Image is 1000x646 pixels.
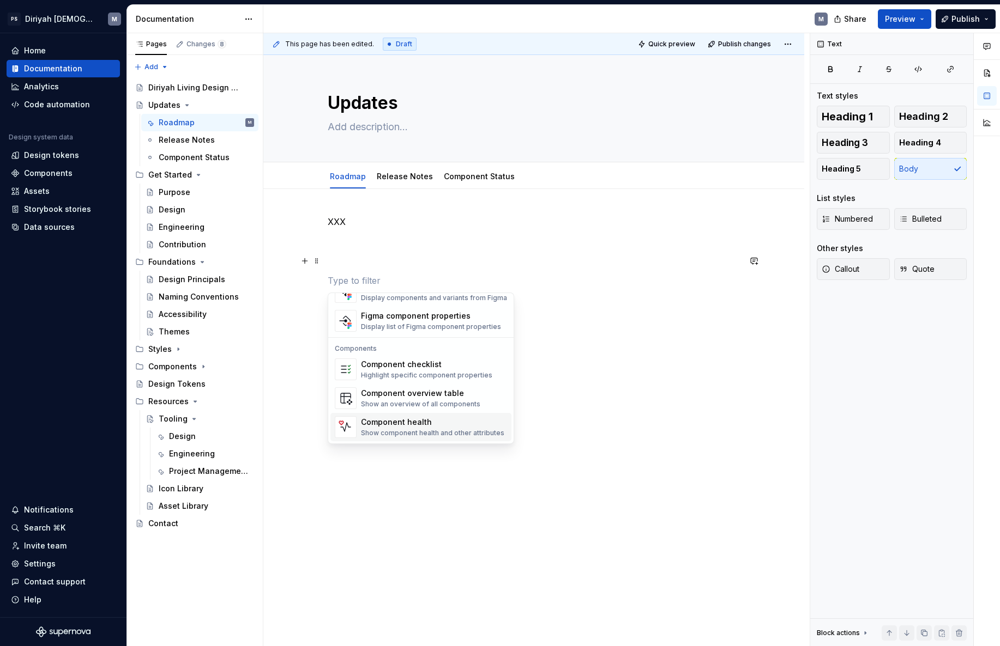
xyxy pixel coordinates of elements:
[330,172,366,181] a: Roadmap
[2,7,124,31] button: PSDiriyah [DEMOGRAPHIC_DATA]M
[885,14,915,25] span: Preview
[159,152,230,163] div: Component Status
[159,117,195,128] div: Roadmap
[7,182,120,200] a: Assets
[148,361,197,372] div: Components
[328,293,514,443] div: Suggestions
[7,60,120,77] a: Documentation
[899,264,935,275] span: Quote
[24,99,90,110] div: Code automation
[24,150,79,161] div: Design tokens
[159,501,208,511] div: Asset Library
[7,78,120,95] a: Analytics
[24,522,65,533] div: Search ⌘K
[169,466,252,477] div: Project Management & Collaboration
[144,63,158,71] span: Add
[648,40,695,48] span: Quick preview
[8,13,21,26] div: PS
[136,14,239,25] div: Documentation
[7,200,120,218] a: Storybook stories
[894,132,967,154] button: Heading 4
[7,537,120,554] a: Invite team
[159,291,239,302] div: Naming Conventions
[951,14,980,25] span: Publish
[169,431,196,442] div: Design
[141,271,258,288] a: Design Principals
[131,375,258,393] a: Design Tokens
[24,204,91,215] div: Storybook stories
[24,558,56,569] div: Settings
[7,164,120,182] a: Components
[159,326,190,337] div: Themes
[141,114,258,131] a: RoadmapM
[326,164,370,187] div: Roadmap
[361,400,480,409] div: Show an overview of all components
[718,40,771,48] span: Publish changes
[24,168,73,179] div: Components
[141,410,258,428] a: Tooling
[36,626,91,637] a: Supernova Logo
[24,186,50,197] div: Assets
[361,359,492,370] div: Component checklist
[822,214,873,224] span: Numbered
[24,576,86,587] div: Contact support
[24,540,67,551] div: Invite team
[159,483,203,494] div: Icon Library
[141,323,258,340] a: Themes
[894,106,967,127] button: Heading 2
[159,187,190,198] div: Purpose
[159,222,204,233] div: Engineering
[444,172,515,181] a: Component Status
[131,59,172,75] button: Add
[148,82,238,93] div: Diriyah Living Design System
[141,149,258,166] a: Component Status
[817,243,863,254] div: Other styles
[148,344,172,355] div: Styles
[439,164,519,187] div: Component Status
[817,258,890,280] button: Callout
[148,518,178,529] div: Contact
[817,158,890,180] button: Heading 5
[7,591,120,608] button: Help
[141,236,258,253] a: Contribution
[361,322,501,331] div: Display list of Figma component properties
[112,15,117,23] div: M
[396,40,412,48] span: Draft
[361,310,501,321] div: Figma component properties
[704,36,776,52] button: Publish changes
[159,413,188,424] div: Tooling
[159,239,206,250] div: Contribution
[131,166,258,184] div: Get Started
[361,294,507,302] div: Display components and variants from Figma
[326,90,738,116] textarea: Updates
[372,164,437,187] div: Release Notes
[141,288,258,306] a: Naming Conventions
[9,133,73,142] div: Design system data
[141,218,258,236] a: Engineering
[817,193,856,204] div: List styles
[7,42,120,59] a: Home
[148,100,180,111] div: Updates
[131,79,258,96] a: Diriyah Living Design System
[141,184,258,201] a: Purpose
[131,96,258,114] a: Updates
[377,172,433,181] a: Release Notes
[817,90,858,101] div: Text styles
[285,40,374,48] span: This page has been edited.
[817,629,860,637] div: Block actions
[361,417,504,428] div: Component health
[894,208,967,230] button: Bulleted
[899,111,948,122] span: Heading 2
[361,388,480,399] div: Component overview table
[817,132,890,154] button: Heading 3
[822,137,868,148] span: Heading 3
[24,81,59,92] div: Analytics
[148,257,196,267] div: Foundations
[7,573,120,590] button: Contact support
[24,45,46,56] div: Home
[822,264,859,275] span: Callout
[7,555,120,572] a: Settings
[159,309,207,320] div: Accessibility
[186,40,226,48] div: Changes
[7,147,120,164] a: Design tokens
